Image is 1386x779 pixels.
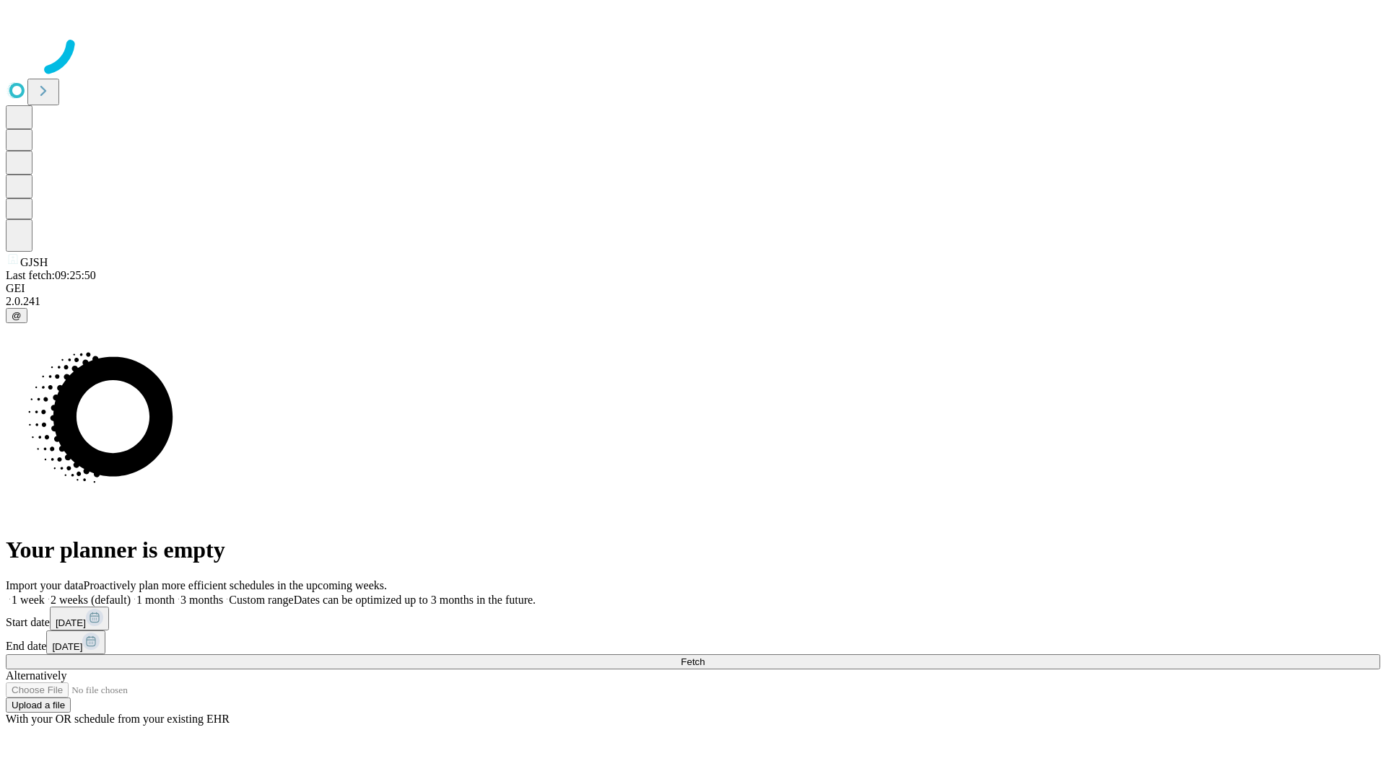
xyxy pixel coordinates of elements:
[6,579,84,591] span: Import your data
[6,630,1380,654] div: End date
[6,654,1380,669] button: Fetch
[20,256,48,268] span: GJSH
[50,607,109,630] button: [DATE]
[294,594,536,606] span: Dates can be optimized up to 3 months in the future.
[84,579,387,591] span: Proactively plan more efficient schedules in the upcoming weeks.
[6,308,27,323] button: @
[51,594,131,606] span: 2 weeks (default)
[56,617,86,628] span: [DATE]
[6,607,1380,630] div: Start date
[6,282,1380,295] div: GEI
[6,269,96,281] span: Last fetch: 09:25:50
[46,630,105,654] button: [DATE]
[12,594,45,606] span: 1 week
[6,295,1380,308] div: 2.0.241
[229,594,293,606] span: Custom range
[6,713,230,725] span: With your OR schedule from your existing EHR
[6,537,1380,563] h1: Your planner is empty
[52,641,82,652] span: [DATE]
[180,594,223,606] span: 3 months
[12,310,22,321] span: @
[6,697,71,713] button: Upload a file
[136,594,175,606] span: 1 month
[6,669,66,682] span: Alternatively
[681,656,705,667] span: Fetch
